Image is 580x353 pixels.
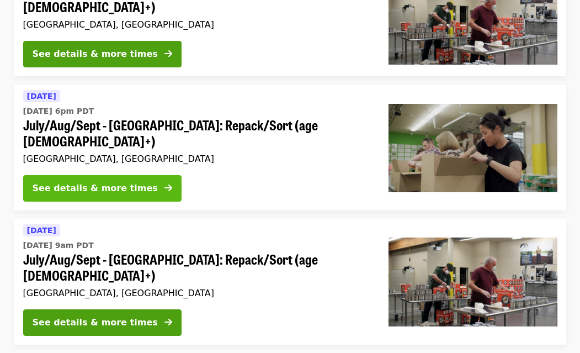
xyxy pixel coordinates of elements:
time: [DATE] 9am PDT [23,240,94,251]
i: arrow-right icon [164,183,172,193]
i: arrow-right icon [164,49,172,59]
a: See details for "July/Aug/Sept - Portland: Repack/Sort (age 16+)" [14,219,566,345]
i: arrow-right icon [164,317,172,328]
img: July/Aug/Sept - Portland: Repack/Sort (age 16+) organized by Oregon Food Bank [389,238,557,326]
button: See details & more times [23,175,182,202]
div: See details & more times [33,316,158,329]
span: [DATE] [27,92,56,101]
div: [GEOGRAPHIC_DATA], [GEOGRAPHIC_DATA] [23,154,371,164]
a: See details for "July/Aug/Sept - Portland: Repack/Sort (age 8+)" [14,85,566,210]
button: See details & more times [23,309,182,336]
div: See details & more times [33,182,158,195]
div: [GEOGRAPHIC_DATA], [GEOGRAPHIC_DATA] [23,19,371,30]
div: [GEOGRAPHIC_DATA], [GEOGRAPHIC_DATA] [23,288,371,298]
span: July/Aug/Sept - [GEOGRAPHIC_DATA]: Repack/Sort (age [DEMOGRAPHIC_DATA]+) [23,117,371,149]
button: See details & more times [23,41,182,67]
div: See details & more times [33,48,158,61]
time: [DATE] 6pm PDT [23,106,94,117]
span: July/Aug/Sept - [GEOGRAPHIC_DATA]: Repack/Sort (age [DEMOGRAPHIC_DATA]+) [23,251,371,283]
img: July/Aug/Sept - Portland: Repack/Sort (age 8+) organized by Oregon Food Bank [389,104,557,192]
span: [DATE] [27,226,56,235]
